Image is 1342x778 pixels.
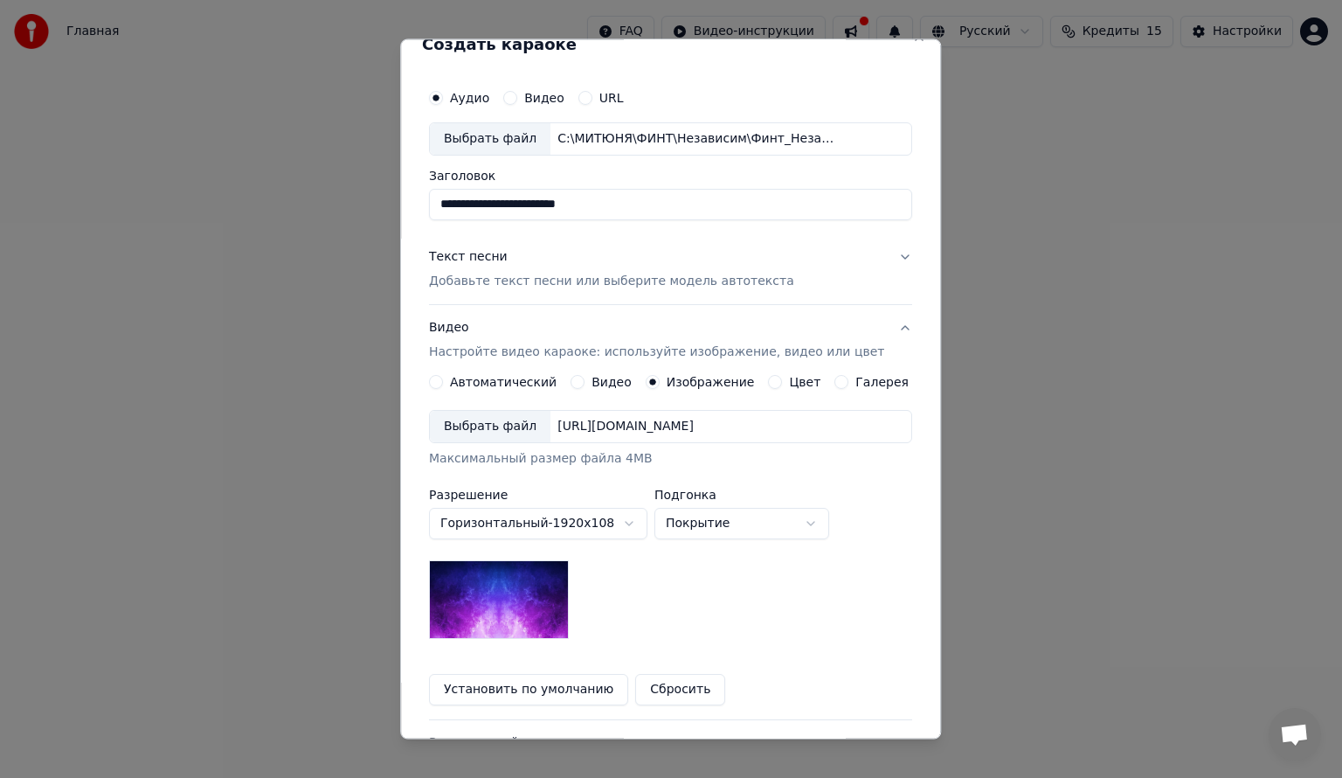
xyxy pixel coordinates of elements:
[429,233,912,303] button: Текст песниДобавьте текст песни или выберите модель автотекста
[429,304,912,374] button: ВидеоНастройте видео караоке: используйте изображение, видео или цвет
[636,673,726,705] button: Сбросить
[450,375,557,387] label: Автоматический
[430,123,550,155] div: Выбрать файл
[429,247,508,265] div: Текст песни
[856,375,910,387] label: Галерея
[429,488,647,500] label: Разрешение
[790,375,821,387] label: Цвет
[667,375,755,387] label: Изображение
[524,92,564,104] label: Видео
[429,719,912,765] button: Расширенный
[429,374,912,719] div: ВидеоНастройте видео караоке: используйте изображение, видео или цвет
[430,410,550,441] div: Выбрать файл
[429,272,794,289] p: Добавьте текст песни или выберите модель автотекста
[429,343,884,360] p: Настройте видео караоке: используйте изображение, видео или цвет
[429,318,884,360] div: Видео
[654,488,829,500] label: Подгонка
[599,92,624,104] label: URL
[450,92,489,104] label: Аудио
[429,673,628,705] button: Установить по умолчанию
[429,449,912,467] div: Максимальный размер файла 4MB
[550,130,847,148] div: C:\МИТЮНЯ\ФИНТ\Независим\Финт_Независим_Sound Works.mp3
[591,375,632,387] label: Видео
[429,169,912,181] label: Заголовок
[550,417,701,434] div: [URL][DOMAIN_NAME]
[422,37,919,52] h2: Создать караоке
